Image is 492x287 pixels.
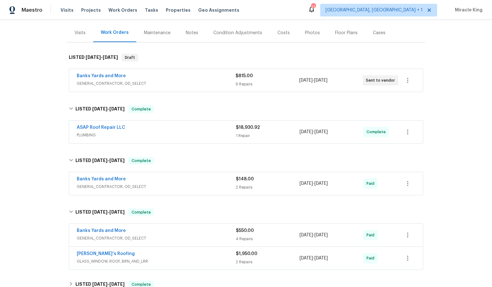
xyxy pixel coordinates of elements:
span: - [300,255,328,261]
span: [DATE] [86,55,101,59]
span: - [92,158,125,163]
span: Properties [166,7,191,13]
div: Photos [305,30,320,36]
span: Complete [129,209,153,215]
span: GENERAL_CONTRACTOR, OD_SELECT [77,184,236,190]
div: 2 Repairs [236,184,300,190]
span: [DATE] [103,55,118,59]
span: [DATE] [314,181,328,186]
span: Complete [129,106,153,112]
span: $148.00 [236,177,254,181]
h6: LISTED [75,209,125,216]
a: ASAP Roof Repair LLC [77,125,125,130]
span: - [92,107,125,111]
span: [DATE] [300,181,313,186]
a: Banks Yards and More [77,177,126,181]
span: GENERAL_CONTRACTOR, OD_SELECT [77,80,236,87]
span: [DATE] [92,107,107,111]
span: Miracle King [452,7,482,13]
span: [GEOGRAPHIC_DATA], [GEOGRAPHIC_DATA] + 1 [326,7,423,13]
span: [DATE] [109,107,125,111]
div: LISTED [DATE]-[DATE]Draft [67,47,425,68]
span: - [300,232,328,238]
h6: LISTED [75,157,125,165]
span: Complete [129,158,153,164]
span: [DATE] [314,256,328,260]
span: Draft [122,54,138,61]
span: - [299,77,327,84]
span: GLASS_WINDOW, ROOF, BRN_AND_LRR [77,258,236,265]
div: 4 Repairs [236,236,300,242]
span: [DATE] [314,130,328,134]
span: $18,930.92 [236,125,260,130]
div: 9 Repairs [236,81,299,87]
div: Notes [186,30,198,36]
span: [DATE] [299,78,313,83]
span: Complete [366,129,388,135]
div: 2 Repairs [236,259,300,265]
span: Maestro [22,7,42,13]
div: 21 [311,4,315,10]
span: Paid [366,232,377,238]
a: Banks Yards and More [77,228,126,233]
span: [DATE] [300,233,313,237]
span: $1,950.00 [236,252,257,256]
div: Visits [74,30,86,36]
div: LISTED [DATE]-[DATE]Complete [67,99,425,119]
div: Floor Plans [335,30,358,36]
span: Sent to vendor [366,77,398,84]
span: [DATE] [92,158,107,163]
span: [DATE] [92,210,107,214]
span: [DATE] [92,282,107,286]
h6: LISTED [69,54,118,61]
span: [DATE] [300,130,313,134]
span: Work Orders [108,7,137,13]
span: GENERAL_CONTRACTOR, OD_SELECT [77,235,236,241]
span: Projects [81,7,101,13]
span: [DATE] [109,158,125,163]
a: [PERSON_NAME]'s Roofing [77,252,135,256]
a: Banks Yards and More [77,74,126,78]
span: [DATE] [314,78,327,83]
span: $815.00 [236,74,253,78]
div: Maintenance [144,30,171,36]
span: PLUMBING [77,132,236,138]
span: Visits [61,7,74,13]
h6: LISTED [75,105,125,113]
span: $550.00 [236,228,254,233]
span: - [86,55,118,59]
div: Condition Adjustments [213,30,262,36]
span: [DATE] [314,233,328,237]
span: Tasks [145,8,158,12]
div: Work Orders [101,29,129,36]
div: LISTED [DATE]-[DATE]Complete [67,151,425,171]
span: Geo Assignments [198,7,239,13]
span: - [92,282,125,286]
div: Costs [277,30,290,36]
span: [DATE] [300,256,313,260]
span: - [92,210,125,214]
span: [DATE] [109,282,125,286]
span: - [300,180,328,187]
span: Paid [366,180,377,187]
span: Paid [366,255,377,261]
span: - [300,129,328,135]
div: Cases [373,30,385,36]
span: [DATE] [109,210,125,214]
div: 1 Repair [236,133,300,139]
div: LISTED [DATE]-[DATE]Complete [67,202,425,222]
